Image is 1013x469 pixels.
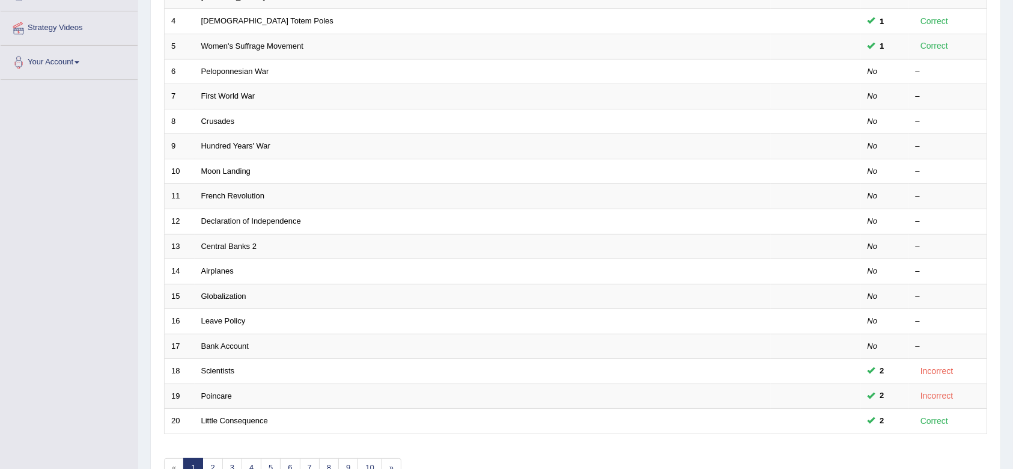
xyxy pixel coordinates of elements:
em: No [868,342,878,351]
div: Incorrect [916,364,958,378]
em: No [868,67,878,76]
div: – [916,116,981,127]
em: No [868,191,878,200]
td: 4 [165,9,195,34]
span: You can still take this question [875,390,889,402]
span: You can still take this question [875,365,889,378]
em: No [868,266,878,275]
td: 15 [165,284,195,309]
a: Peloponnesian War [201,67,269,76]
div: – [916,166,981,177]
div: Incorrect [916,389,958,403]
a: Strategy Videos [1,11,138,41]
a: French Revolution [201,191,265,200]
td: 18 [165,359,195,384]
div: Correct [916,414,954,428]
div: – [916,66,981,78]
td: 20 [165,409,195,434]
div: – [916,291,981,302]
a: Declaration of Independence [201,216,301,225]
td: 7 [165,84,195,109]
td: 11 [165,184,195,209]
td: 8 [165,109,195,134]
em: No [868,141,878,150]
td: 10 [165,159,195,184]
td: 9 [165,134,195,159]
td: 13 [165,234,195,259]
div: – [916,341,981,352]
span: You can still take this question [875,40,889,52]
em: No [868,167,878,176]
a: [DEMOGRAPHIC_DATA] Totem Poles [201,16,333,25]
td: 6 [165,59,195,84]
span: You can still take this question [875,15,889,28]
a: First World War [201,91,255,100]
a: Crusades [201,117,235,126]
a: Women's Suffrage Movement [201,41,303,51]
td: 16 [165,309,195,334]
a: Bank Account [201,342,249,351]
em: No [868,316,878,325]
em: No [868,292,878,301]
span: You can still take this question [875,415,889,428]
a: Central Banks 2 [201,242,257,251]
a: Poincare [201,391,232,400]
a: Scientists [201,366,235,375]
td: 19 [165,384,195,409]
div: Correct [916,39,954,53]
td: 12 [165,209,195,234]
a: Moon Landing [201,167,251,176]
div: Correct [916,14,954,28]
a: Airplanes [201,266,234,275]
a: Globalization [201,292,246,301]
em: No [868,242,878,251]
div: – [916,241,981,253]
a: Your Account [1,46,138,76]
em: No [868,117,878,126]
div: – [916,141,981,152]
div: – [916,91,981,102]
div: – [916,191,981,202]
div: – [916,316,981,327]
td: 5 [165,34,195,60]
em: No [868,216,878,225]
a: Little Consequence [201,416,268,425]
td: 14 [165,259,195,284]
td: 17 [165,334,195,359]
div: – [916,216,981,227]
a: Hundred Years' War [201,141,270,150]
a: Leave Policy [201,316,246,325]
em: No [868,91,878,100]
div: – [916,266,981,277]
